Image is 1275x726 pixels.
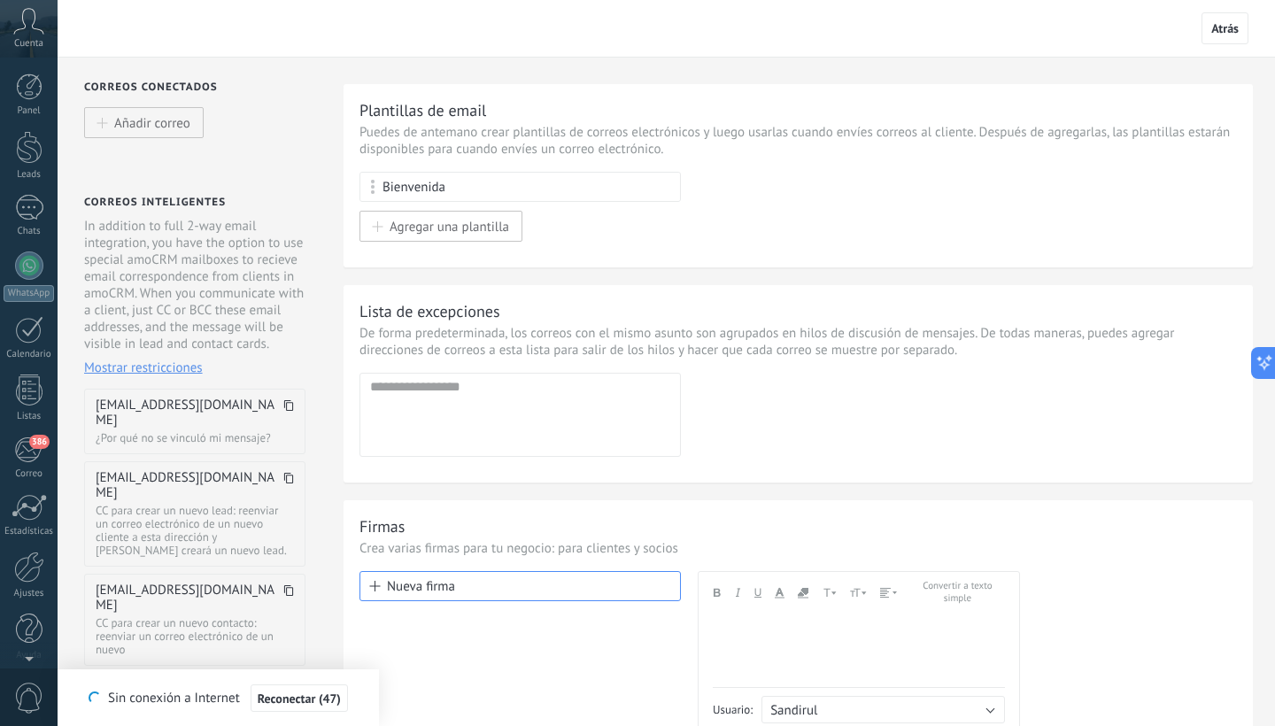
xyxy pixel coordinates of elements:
button: Negrita [713,581,721,605]
span: Añadir correo [114,115,190,130]
span: Alineación [880,588,897,598]
dd: CC para crear un nuevo lead: reenviar un correo electrónico de un nuevo cliente a esta dirección ... [96,504,294,557]
div: Sin conexión a Internet [89,684,348,713]
div: Panel [4,105,55,117]
span: [EMAIL_ADDRESS][DOMAIN_NAME] [96,470,279,500]
span: [EMAIL_ADDRESS][DOMAIN_NAME] [96,398,279,428]
span: Atrás [1211,20,1239,36]
p: De forma predeterminada, los correos con el mismo asunto son agrupados en hilos de discusión de m... [359,325,1237,359]
span: Sandirul [770,702,817,719]
div: Estadísticas [4,526,55,537]
div: Lista de excepciones [359,301,500,321]
div: Listas [4,411,55,422]
div: Bienvenida [382,179,454,196]
div: Calendario [4,349,55,360]
div: Chats [4,226,55,237]
button: Nueva firma [359,571,681,601]
button: Sandirul [761,696,1005,723]
div: Correos inteligentes [84,196,226,209]
button: Añadir correo [84,107,204,138]
span: Tamaño de fuente [850,586,867,599]
button: Reconectar (47) [251,684,348,713]
button: Cursiva [734,581,741,605]
span: 386 [29,435,50,449]
div: WhatsApp [4,285,54,302]
div: Firmas [359,516,405,537]
span: Reconectar (47) [258,692,341,705]
span: Color de fuente [775,586,784,599]
span: Usuario: [713,702,753,717]
div: Leads [4,169,55,181]
span: Agregar una plantilla [390,219,509,234]
span: Cuenta [14,38,43,50]
span: Copiar [283,398,294,428]
span: Mostrar restricciones [84,359,203,376]
button: Convertir a texto simple [910,581,1005,605]
button: Agregar una plantilla [359,211,522,242]
div: In addition to full 2-way email integration, you have the option to use special amoCRM mailboxes ... [84,218,305,376]
p: Puedes de antemano crear plantillas de correos electrónicos y luego usarlas cuando envíes correos... [359,124,1237,158]
div: Correo [4,468,55,480]
button: Subrayado [754,581,761,605]
span: [EMAIL_ADDRESS][DOMAIN_NAME] [96,583,279,613]
div: Ajustes [4,588,55,599]
span: Letra [822,586,837,599]
div: Plantillas de email [359,100,486,120]
div: Correos conectados [84,81,321,94]
span: Color de relleno [798,588,808,599]
p: Crea varias firmas para tu negocio: para clientes y socios [359,540,1237,557]
span: Copiar [283,471,294,500]
span: Copiar [283,583,294,613]
dd: CC para crear un nuevo contacto: reenviar un correo electrónico de un nuevo [96,616,294,656]
dd: ¿Por qué no se vinculó mi mensaje? [96,431,294,444]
